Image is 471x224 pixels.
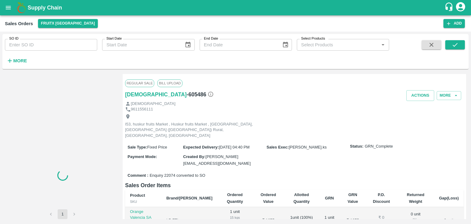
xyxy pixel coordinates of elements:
img: logo [15,2,28,14]
button: Choose date [182,39,194,51]
strong: More [13,58,27,63]
span: [PERSON_NAME].ks [289,145,327,149]
div: Sales Orders [5,20,33,28]
button: page 1 [58,209,67,219]
label: Sale Type : [128,145,147,149]
input: End Date [200,39,277,51]
div: customer-support [444,2,455,13]
b: GRN Value [347,192,358,204]
button: Choose date [280,39,291,51]
label: Comment : [128,173,148,179]
button: open drawer [1,1,15,15]
span: [PERSON_NAME][EMAIL_ADDRESS][DOMAIN_NAME] [183,154,251,166]
a: Supply Chain [28,3,444,12]
b: Allotted Quantity [293,192,310,204]
b: Gap(Loss) [439,196,459,200]
label: End Date [204,36,218,41]
span: [DATE] 04:40 PM [219,145,250,149]
button: More [5,56,29,66]
label: Expected Delivery : [183,145,219,149]
button: Select DC [38,19,98,28]
b: Brand/[PERSON_NAME] [166,196,212,200]
p: I53, huskur fruits Market , Huskur fruits Market , [GEOGRAPHIC_DATA], [GEOGRAPHIC_DATA] ([GEOGRAP... [125,122,263,139]
span: Enquiry 22074 converted to SO [150,173,205,179]
button: Open [379,41,387,49]
div: account of current user [455,1,466,14]
b: Supply Chain [28,5,62,11]
label: Status: [350,144,363,149]
label: SO ID [9,36,18,41]
input: Start Date [102,39,180,51]
label: Select Products [301,36,325,41]
input: Enter SO ID [5,39,97,51]
p: 9611556111 [131,106,153,112]
label: Payment Mode : [128,154,157,159]
label: Sales Exec : [266,145,289,149]
span: Fixed Price [147,145,167,149]
b: Ordered Quantity [227,192,243,204]
button: Add [443,19,465,28]
div: 0 Kg [402,217,429,222]
nav: pagination navigation [45,209,80,219]
b: Returned Weight [407,192,424,204]
span: Bill Upload [157,79,182,87]
label: Start Date [106,36,122,41]
p: [DEMOGRAPHIC_DATA] [131,101,175,107]
b: Ordered Value [261,192,276,204]
div: SKU [130,199,156,204]
a: [DEMOGRAPHIC_DATA] [125,90,187,99]
label: Created By : [183,154,205,159]
button: Actions [406,90,434,101]
h6: Sales Order Items [125,181,464,190]
b: P.D. Discount [373,192,390,204]
button: More [437,91,461,100]
h6: - 605486 [187,90,214,99]
b: Product [130,193,145,198]
b: GRN [325,196,334,200]
input: Select Products [299,41,377,49]
span: Regular Sale [125,79,154,87]
div: ₹ 0 [370,215,392,221]
span: GRN_Complete [365,144,393,149]
p: Orange Valencia SA [130,209,156,220]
